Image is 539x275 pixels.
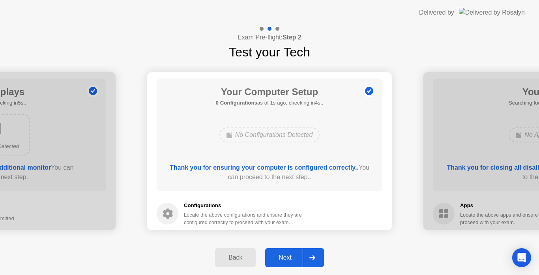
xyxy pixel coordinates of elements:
div: You can proceed to the next step.. [168,163,371,182]
div: Next [268,254,303,261]
div: Back [217,254,253,261]
h4: Exam Pre-flight: [238,33,301,42]
div: Open Intercom Messenger [512,248,531,267]
h5: as of 1s ago, checking in4s.. [216,99,324,107]
b: 0 Configurations [216,100,257,106]
div: Locate the above configurations and ensure they are configured correctly to proceed with your exam. [184,211,303,226]
h1: Your Computer Setup [216,85,324,99]
h1: Test your Tech [229,43,310,62]
div: No Configurations Detected [219,127,320,142]
b: Step 2 [283,34,301,41]
button: Back [215,248,256,267]
button: Next [265,248,324,267]
h5: Configurations [184,202,303,210]
img: Delivered by Rosalyn [459,8,525,17]
div: Delivered by [419,8,454,17]
b: Thank you for ensuring your computer is configured correctly.. [170,164,359,171]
